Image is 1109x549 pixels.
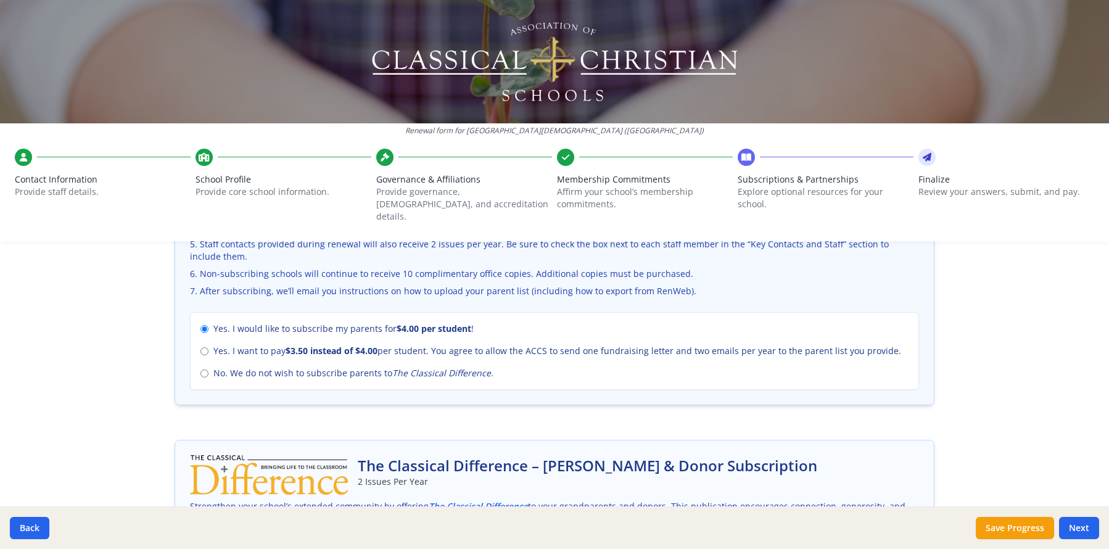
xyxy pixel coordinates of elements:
[370,19,740,105] img: Logo
[557,186,733,210] p: Affirm your school’s membership commitments.
[15,173,191,186] span: Contact Information
[196,173,371,186] span: School Profile
[918,186,1094,198] p: Review your answers, submit, and pay.
[190,285,919,297] li: After subscribing, we’ll email you instructions on how to upload your parent list (including how ...
[190,455,348,495] img: The Classical Difference
[15,186,191,198] p: Provide staff details.
[196,186,371,198] p: Provide core school information.
[397,323,471,334] strong: $4.00 per student
[738,186,913,210] p: Explore optional resources for your school.
[200,347,208,355] input: Yes. I want to pay$3.50 instead of $4.00per student. You agree to allow the ACCS to send one fund...
[1059,517,1099,539] button: Next
[738,173,913,186] span: Subscriptions & Partnerships
[376,186,552,223] p: Provide governance, [DEMOGRAPHIC_DATA], and accreditation details.
[190,268,919,280] li: Non-subscribing schools will continue to receive 10 complimentary office copies. Additional copie...
[358,456,817,476] h2: The Classical Difference – [PERSON_NAME] & Donor Subscription
[213,345,901,357] span: Yes. I want to pay per student. You agree to allow the ACCS to send one fundraising letter and tw...
[213,323,474,335] span: Yes. I would like to subscribe my parents for !
[190,500,919,528] p: Strengthen your school’s extended community by offering to your grandparents and donors. This pub...
[358,476,817,488] p: 2 Issues Per Year
[10,517,49,539] button: Back
[213,367,493,379] span: No. We do not wish to subscribe parents to .
[376,173,552,186] span: Governance & Affiliations
[392,367,491,379] em: The Classical Difference
[557,173,733,186] span: Membership Commitments
[429,500,528,514] a: The Classical Difference
[200,369,208,378] input: No. We do not wish to subscribe parents toThe Classical Difference.
[200,325,208,333] input: Yes. I would like to subscribe my parents for$4.00 per student!
[918,173,1094,186] span: Finalize
[976,517,1054,539] button: Save Progress
[286,345,377,357] strong: $3.50 instead of $4.00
